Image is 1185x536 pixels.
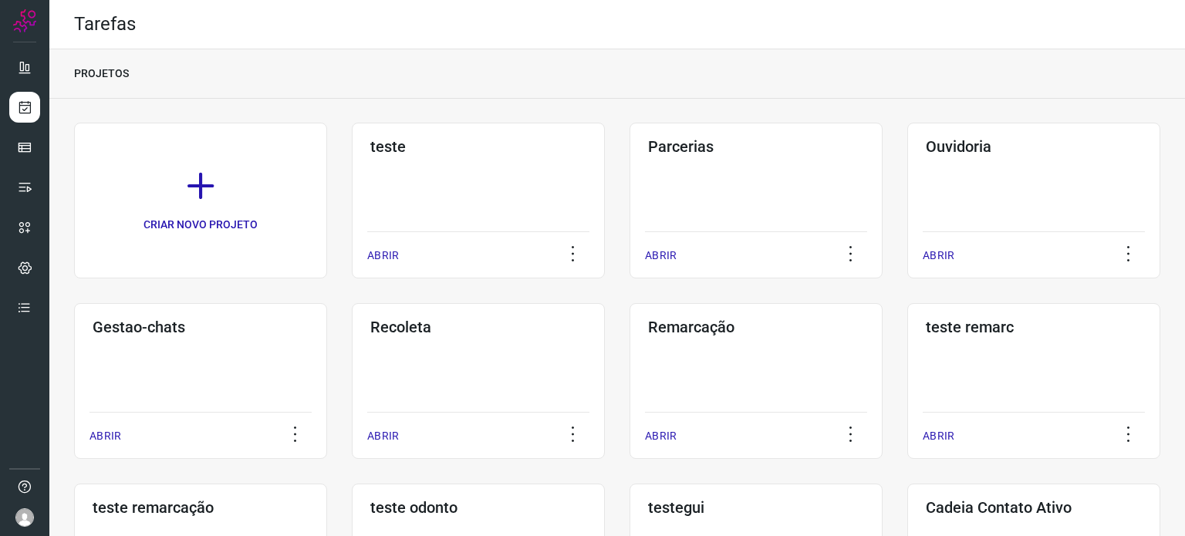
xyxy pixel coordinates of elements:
[370,137,586,156] h3: teste
[74,66,129,82] p: PROJETOS
[645,248,677,264] p: ABRIR
[923,428,954,444] p: ABRIR
[370,318,586,336] h3: Recoleta
[648,137,864,156] h3: Parcerias
[367,428,399,444] p: ABRIR
[15,508,34,527] img: avatar-user-boy.jpg
[93,318,309,336] h3: Gestao-chats
[367,248,399,264] p: ABRIR
[645,428,677,444] p: ABRIR
[89,428,121,444] p: ABRIR
[926,498,1142,517] h3: Cadeia Contato Ativo
[13,9,36,32] img: Logo
[926,318,1142,336] h3: teste remarc
[93,498,309,517] h3: teste remarcação
[143,217,258,233] p: CRIAR NOVO PROJETO
[648,318,864,336] h3: Remarcação
[74,13,136,35] h2: Tarefas
[923,248,954,264] p: ABRIR
[648,498,864,517] h3: testegui
[370,498,586,517] h3: teste odonto
[926,137,1142,156] h3: Ouvidoria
